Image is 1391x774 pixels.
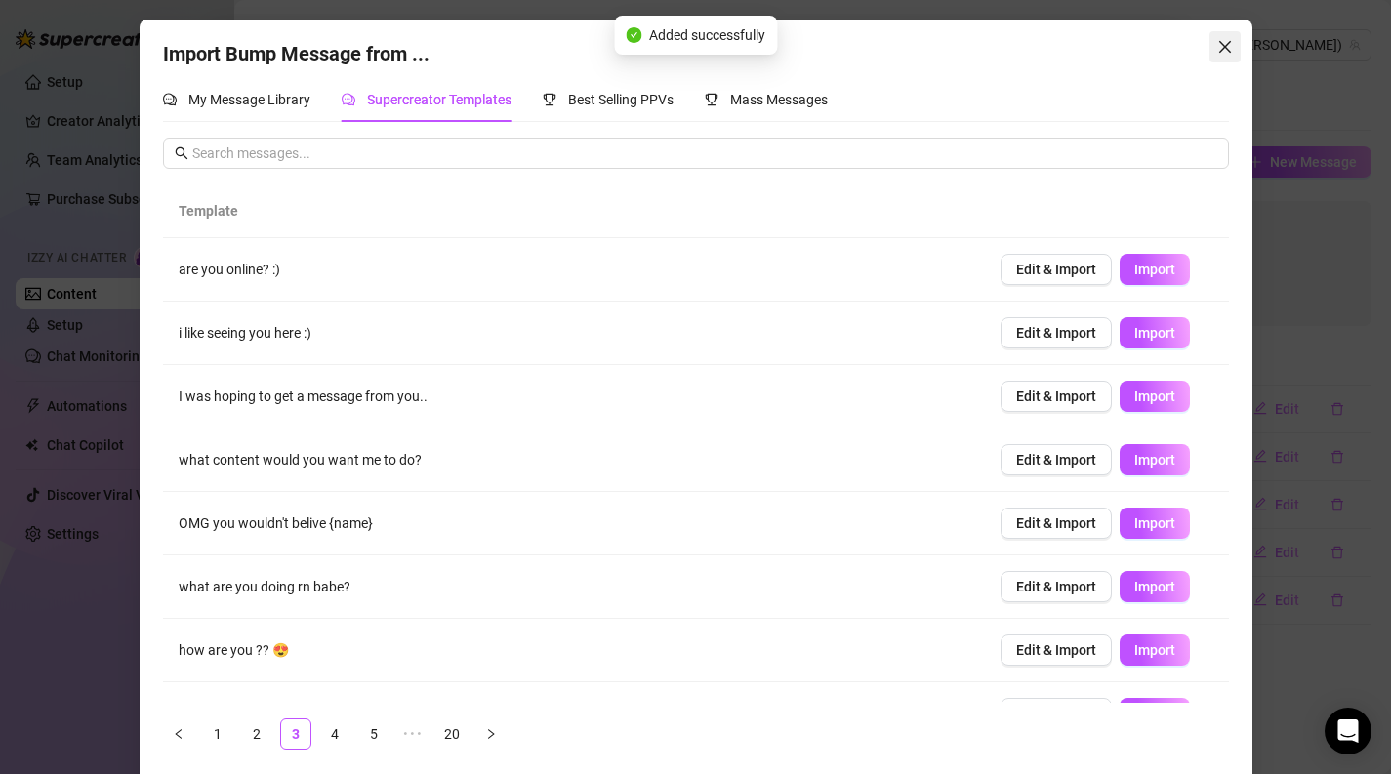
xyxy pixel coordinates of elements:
span: Import [1134,262,1175,277]
span: check-circle [626,27,641,43]
li: 1 [202,718,233,750]
input: Search messages... [192,143,1217,164]
span: search [175,146,188,160]
button: Edit & Import [1001,698,1112,729]
span: Edit & Import [1016,642,1096,658]
td: are you online? :) [163,238,985,302]
span: Edit & Import [1016,262,1096,277]
li: 3 [280,718,311,750]
button: Import [1120,317,1190,348]
a: 20 [437,719,467,749]
td: how are you ?? 😍 [163,619,985,682]
a: 5 [359,719,389,749]
button: Edit & Import [1001,444,1112,475]
li: 4 [319,718,350,750]
span: Import [1134,388,1175,404]
span: Close [1209,39,1241,55]
td: what content would you want me to do? [163,428,985,492]
li: Previous Page [163,718,194,750]
button: Edit & Import [1001,508,1112,539]
a: 3 [281,719,310,749]
button: Import [1120,698,1190,729]
span: Import [1134,452,1175,468]
a: 1 [203,719,232,749]
button: Edit & Import [1001,571,1112,602]
td: OMG you wouldn't belive {name} [163,492,985,555]
span: Added successfully [649,24,765,46]
button: Import [1120,634,1190,666]
span: Import [1134,325,1175,341]
span: close [1217,39,1233,55]
span: ••• [397,718,429,750]
span: Import [1134,515,1175,531]
span: Edit & Import [1016,579,1096,594]
span: left [173,728,184,740]
td: I was hoping to get a message from you.. [163,365,985,428]
li: Next 5 Pages [397,718,429,750]
td: I like seeing you online babe ♥️ [163,682,985,746]
li: 20 [436,718,468,750]
span: Edit & Import [1016,515,1096,531]
td: what are you doing rn babe? [163,555,985,619]
span: trophy [705,93,718,106]
span: Edit & Import [1016,325,1096,341]
span: Mass Messages [730,92,828,107]
button: Edit & Import [1001,381,1112,412]
button: Import [1120,508,1190,539]
span: My Message Library [188,92,310,107]
span: right [485,728,497,740]
span: Import [1134,579,1175,594]
button: Edit & Import [1001,254,1112,285]
a: 2 [242,719,271,749]
button: right [475,718,507,750]
th: Template [163,184,985,238]
button: Import [1120,254,1190,285]
span: trophy [543,93,556,106]
span: comment [163,93,177,106]
button: Edit & Import [1001,317,1112,348]
button: Edit & Import [1001,634,1112,666]
span: Import [1134,642,1175,658]
div: Open Intercom Messenger [1325,708,1371,754]
span: Import Bump Message from ... [163,42,430,65]
button: Import [1120,571,1190,602]
span: Edit & Import [1016,452,1096,468]
button: Import [1120,381,1190,412]
button: left [163,718,194,750]
button: Close [1209,31,1241,62]
li: 5 [358,718,389,750]
span: Edit & Import [1016,388,1096,404]
a: 4 [320,719,349,749]
li: 2 [241,718,272,750]
span: Supercreator Templates [367,92,511,107]
td: i like seeing you here :) [163,302,985,365]
button: Import [1120,444,1190,475]
span: Best Selling PPVs [568,92,674,107]
li: Next Page [475,718,507,750]
span: comment [342,93,355,106]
